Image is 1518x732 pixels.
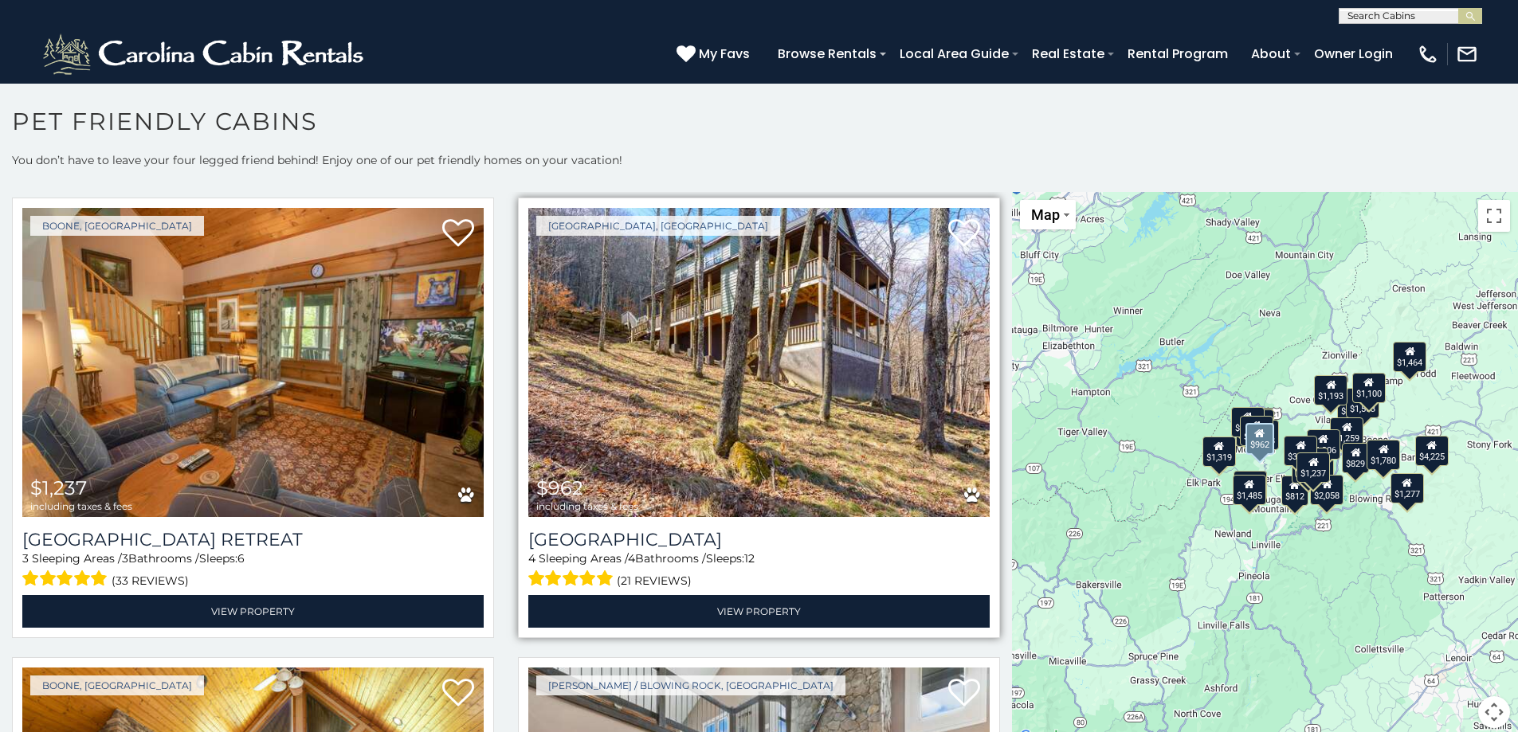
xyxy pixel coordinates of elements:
[1394,342,1427,372] div: $1,464
[1243,40,1299,68] a: About
[1285,436,1318,466] div: $3,079
[744,551,755,566] span: 12
[22,208,484,517] img: Boulder Falls Retreat
[237,551,245,566] span: 6
[1415,435,1449,465] div: $4,225
[1296,447,1329,477] div: $1,832
[1240,415,1273,445] div: $1,245
[1281,476,1308,506] div: $812
[528,551,535,566] span: 4
[1478,200,1510,232] button: Toggle fullscreen view
[628,551,635,566] span: 4
[40,30,371,78] img: White-1-2.png
[30,216,204,236] a: Boone, [GEOGRAPHIC_DATA]
[699,44,750,64] span: My Favs
[1343,443,1370,473] div: $829
[617,570,692,591] span: (21 reviews)
[22,550,484,591] div: Sleeping Areas / Bathrooms / Sleeps:
[1120,40,1236,68] a: Rental Program
[528,595,990,628] a: View Property
[1310,474,1343,504] div: $2,058
[536,476,583,499] span: $962
[1237,416,1270,446] div: $1,727
[677,44,754,65] a: My Favs
[1297,452,1331,482] div: $1,237
[948,677,980,710] a: Add to favorites
[1391,473,1424,503] div: $1,277
[1456,43,1478,65] img: mail-regular-white.png
[1315,374,1348,405] div: $1,193
[1306,40,1401,68] a: Owner Login
[536,675,845,695] a: [PERSON_NAME] / Blowing Rock, [GEOGRAPHIC_DATA]
[528,550,990,591] div: Sleeping Areas / Bathrooms / Sleeps:
[1234,471,1267,501] div: $1,150
[1478,696,1510,728] button: Map camera controls
[1245,422,1274,454] div: $962
[1233,475,1266,505] div: $1,485
[1031,206,1060,223] span: Map
[22,529,484,550] a: [GEOGRAPHIC_DATA] Retreat
[1352,372,1386,402] div: $1,100
[536,216,780,236] a: [GEOGRAPHIC_DATA], [GEOGRAPHIC_DATA]
[1024,40,1112,68] a: Real Estate
[30,501,132,511] span: including taxes & fees
[22,551,29,566] span: 3
[1367,440,1401,470] div: $1,780
[22,595,484,628] a: View Property
[442,677,474,710] a: Add to favorites
[112,570,189,591] span: (33 reviews)
[1231,407,1265,437] div: $1,445
[442,217,474,251] a: Add to favorites
[528,208,990,517] img: Slopeside Lodge
[1292,453,1325,483] div: $1,291
[528,529,990,550] a: [GEOGRAPHIC_DATA]
[536,501,638,511] span: including taxes & fees
[30,675,204,695] a: Boone, [GEOGRAPHIC_DATA]
[1331,417,1364,447] div: $1,259
[22,208,484,517] a: Boulder Falls Retreat $1,237 including taxes & fees
[1307,429,1340,459] div: $1,306
[528,208,990,517] a: Slopeside Lodge $962 including taxes & fees
[1417,43,1439,65] img: phone-regular-white.png
[1020,200,1076,229] button: Change map style
[1202,436,1236,466] div: $1,319
[770,40,885,68] a: Browse Rentals
[528,529,990,550] h3: Slopeside Lodge
[30,476,87,499] span: $1,237
[22,529,484,550] h3: Boulder Falls Retreat
[892,40,1017,68] a: Local Area Guide
[948,217,980,251] a: Add to favorites
[122,551,128,566] span: 3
